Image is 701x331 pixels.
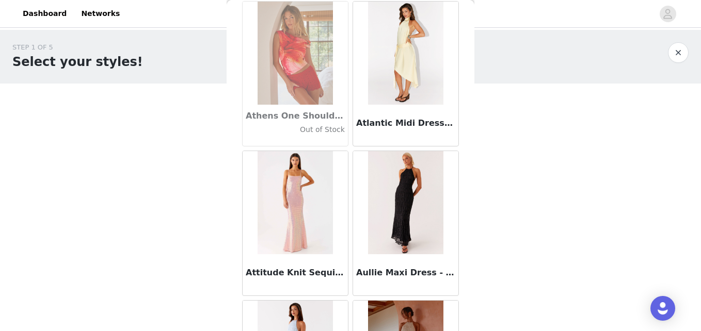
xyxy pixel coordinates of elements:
img: Atlantic Midi Dress - Yellow [368,2,443,105]
h3: Athens One Shoulder Top - Floral [246,110,345,122]
a: Networks [75,2,126,25]
div: Open Intercom Messenger [650,296,675,321]
h4: Out of Stock [246,124,345,135]
h3: Aullie Maxi Dress - Black [356,267,455,279]
div: avatar [663,6,673,22]
h1: Select your styles! [12,53,143,71]
h3: Attitude Knit Sequin Maxi Dress - Iridescent Pink [246,267,345,279]
img: Aullie Maxi Dress - Black [368,151,443,254]
img: Athens One Shoulder Top - Floral [258,2,332,105]
h3: Atlantic Midi Dress - Yellow [356,117,455,129]
a: Dashboard [17,2,73,25]
img: Attitude Knit Sequin Maxi Dress - Iridescent Pink [258,151,332,254]
div: STEP 1 OF 5 [12,42,143,53]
